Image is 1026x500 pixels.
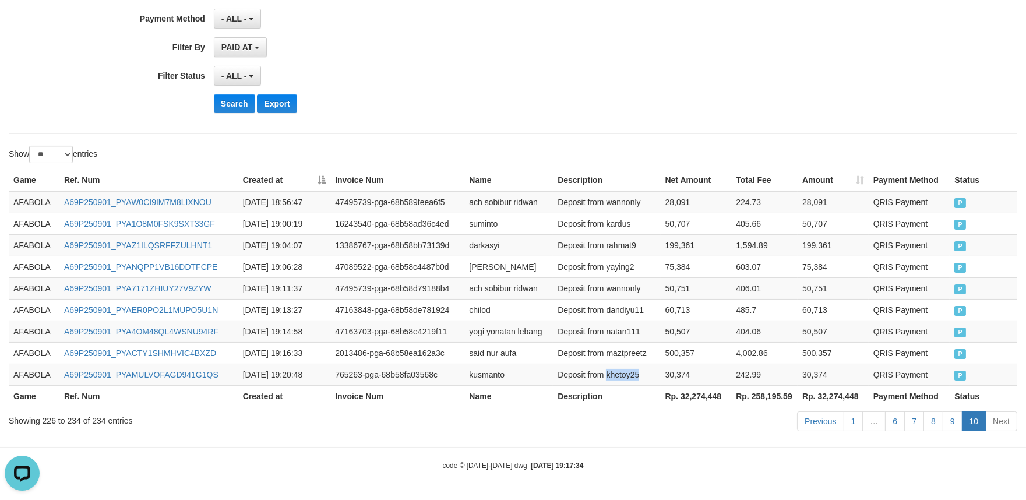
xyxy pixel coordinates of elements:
[661,277,732,299] td: 50,751
[661,321,732,342] td: 50,507
[869,213,950,234] td: QRIS Payment
[9,191,59,213] td: AFABOLA
[553,364,660,385] td: Deposit from khetoy25
[464,234,553,256] td: darkasyi
[731,299,798,321] td: 485.7
[214,37,267,57] button: PAID AT
[238,234,330,256] td: [DATE] 19:04:07
[954,263,966,273] span: PAID
[64,284,211,293] a: A69P250901_PYA7171ZHIUY27V9ZYW
[64,241,212,250] a: A69P250901_PYAZ1ILQSRFFZULHNT1
[869,364,950,385] td: QRIS Payment
[464,277,553,299] td: ach sobibur ridwan
[950,170,1017,191] th: Status
[731,342,798,364] td: 4,002.86
[661,234,732,256] td: 199,361
[954,371,966,381] span: PAID
[330,364,464,385] td: 765263-pga-68b58fa03568c
[798,299,869,321] td: 60,713
[985,411,1017,431] a: Next
[731,170,798,191] th: Total Fee
[238,213,330,234] td: [DATE] 19:00:19
[464,170,553,191] th: Name
[798,213,869,234] td: 50,707
[330,385,464,407] th: Invoice Num
[798,321,869,342] td: 50,507
[64,305,218,315] a: A69P250901_PYAER0PO2L1MUPO5U1N
[464,385,553,407] th: Name
[661,364,732,385] td: 30,374
[661,256,732,277] td: 75,384
[9,321,59,342] td: AFABOLA
[330,213,464,234] td: 16243540-pga-68b58ad36c4ed
[954,284,966,294] span: PAID
[954,241,966,251] span: PAID
[330,299,464,321] td: 47163848-pga-68b58de781924
[531,462,583,470] strong: [DATE] 19:17:34
[330,191,464,213] td: 47495739-pga-68b589feea6f5
[798,364,869,385] td: 30,374
[464,364,553,385] td: kusmanto
[553,213,660,234] td: Deposit from kardus
[869,321,950,342] td: QRIS Payment
[731,364,798,385] td: 242.99
[962,411,986,431] a: 10
[330,170,464,191] th: Invoice Num
[798,170,869,191] th: Amount: activate to sort column ascending
[798,342,869,364] td: 500,357
[64,219,215,228] a: A69P250901_PYA1O8M0FSK9SXT33GF
[64,327,218,336] a: A69P250901_PYA4OM48QL4WSNU94RF
[731,256,798,277] td: 603.07
[464,256,553,277] td: [PERSON_NAME]
[330,256,464,277] td: 47089522-pga-68b58c4487b0d
[221,71,247,80] span: - ALL -
[9,342,59,364] td: AFABOLA
[238,342,330,364] td: [DATE] 19:16:33
[464,321,553,342] td: yogi yonatan lebang
[869,385,950,407] th: Payment Method
[59,170,238,191] th: Ref. Num
[798,385,869,407] th: Rp. 32,274,448
[869,299,950,321] td: QRIS Payment
[464,213,553,234] td: suminto
[661,342,732,364] td: 500,357
[661,191,732,213] td: 28,091
[238,364,330,385] td: [DATE] 19:20:48
[869,256,950,277] td: QRIS Payment
[731,191,798,213] td: 224.73
[443,462,584,470] small: code © [DATE]-[DATE] dwg |
[64,262,218,272] a: A69P250901_PYANQPP1VB16DDTFCPE
[9,234,59,256] td: AFABOLA
[257,94,297,113] button: Export
[553,234,660,256] td: Deposit from rahmat9
[330,321,464,342] td: 47163703-pga-68b58e4219f11
[954,198,966,208] span: PAID
[330,277,464,299] td: 47495739-pga-68b58d79188b4
[553,191,660,213] td: Deposit from wannonly
[553,385,660,407] th: Description
[661,170,732,191] th: Net Amount
[661,299,732,321] td: 60,713
[214,9,261,29] button: - ALL -
[731,234,798,256] td: 1,594.89
[954,306,966,316] span: PAID
[950,385,1017,407] th: Status
[844,411,863,431] a: 1
[238,191,330,213] td: [DATE] 18:56:47
[9,364,59,385] td: AFABOLA
[9,170,59,191] th: Game
[238,299,330,321] td: [DATE] 19:13:27
[553,256,660,277] td: Deposit from yaying2
[869,234,950,256] td: QRIS Payment
[553,277,660,299] td: Deposit from wannonly
[869,277,950,299] td: QRIS Payment
[59,385,238,407] th: Ref. Num
[9,385,59,407] th: Game
[553,170,660,191] th: Description
[923,411,943,431] a: 8
[553,321,660,342] td: Deposit from natan111
[661,385,732,407] th: Rp. 32,274,448
[731,385,798,407] th: Rp. 258,195.59
[954,328,966,337] span: PAID
[869,191,950,213] td: QRIS Payment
